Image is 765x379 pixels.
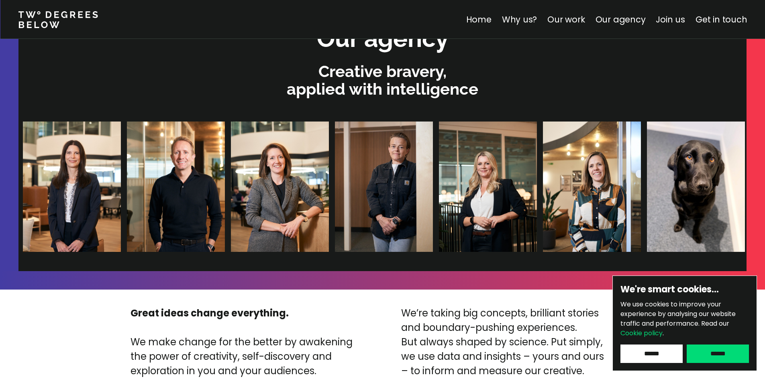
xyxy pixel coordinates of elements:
span: Read our . [620,319,729,338]
img: Gemma [228,122,326,252]
a: Join us [656,14,685,25]
img: Halina [437,122,534,252]
a: Why us? [502,14,537,25]
strong: Great ideas change everything. [131,306,289,320]
p: Creative bravery, applied with intelligence [22,63,743,98]
img: Clare [20,122,118,252]
img: Dani [333,122,430,252]
img: James [124,122,222,252]
a: Cookie policy [620,328,663,338]
p: We’re taking big concepts, brilliant stories and boundary-pushing experiences. But always shaped ... [401,306,604,378]
img: Lizzie [541,122,639,252]
p: We use cookies to improve your experience by analysing our website traffic and performance. [620,300,749,338]
a: Home [466,14,491,25]
a: Get in touch [696,14,747,25]
a: Our agency [595,14,645,25]
a: Our work [547,14,585,25]
h6: We're smart cookies… [620,284,749,296]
